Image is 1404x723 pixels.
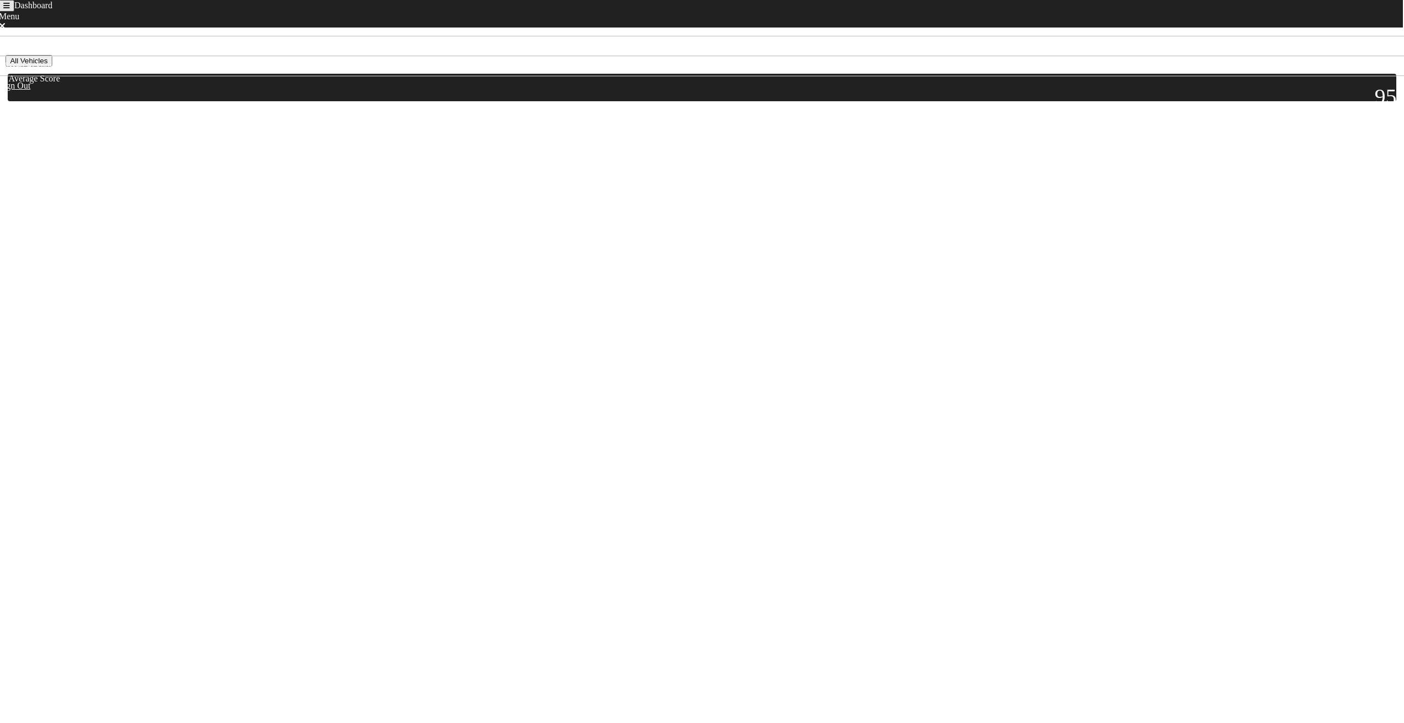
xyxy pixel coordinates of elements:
div: Congratulations on your outstanding driver management! Your team had no severe issues! [517,163,862,196]
span: Dashboard [14,1,52,10]
div: 95 [1372,84,1396,109]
